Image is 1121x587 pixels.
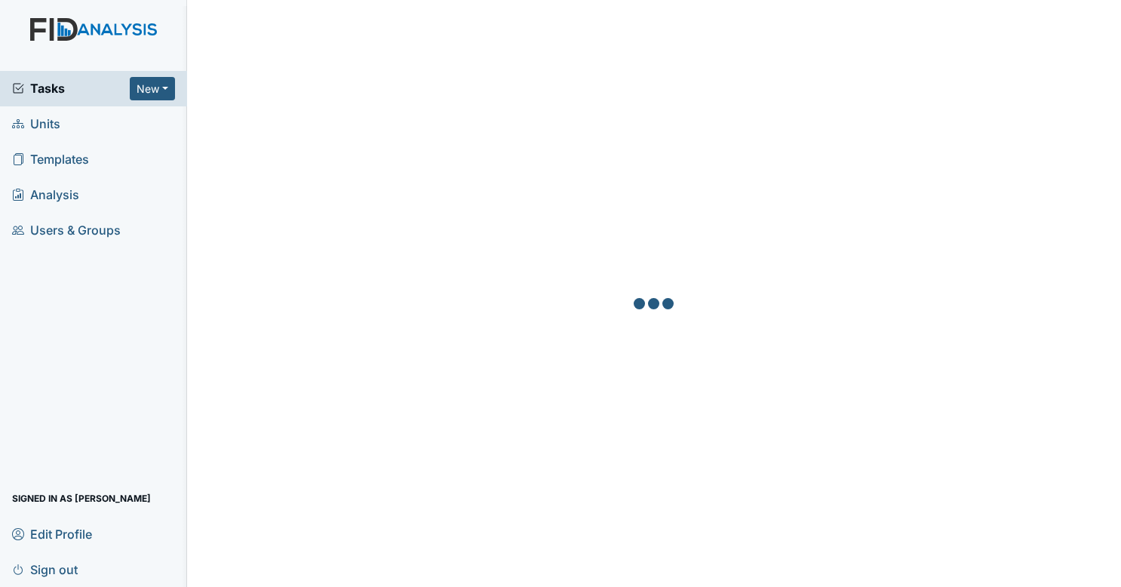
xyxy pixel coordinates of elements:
span: Templates [12,148,89,171]
span: Sign out [12,558,78,581]
span: Users & Groups [12,219,121,242]
button: New [130,77,175,100]
span: Edit Profile [12,522,92,546]
a: Tasks [12,79,130,97]
span: Signed in as [PERSON_NAME] [12,487,151,510]
span: Units [12,112,60,136]
span: Analysis [12,183,79,207]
